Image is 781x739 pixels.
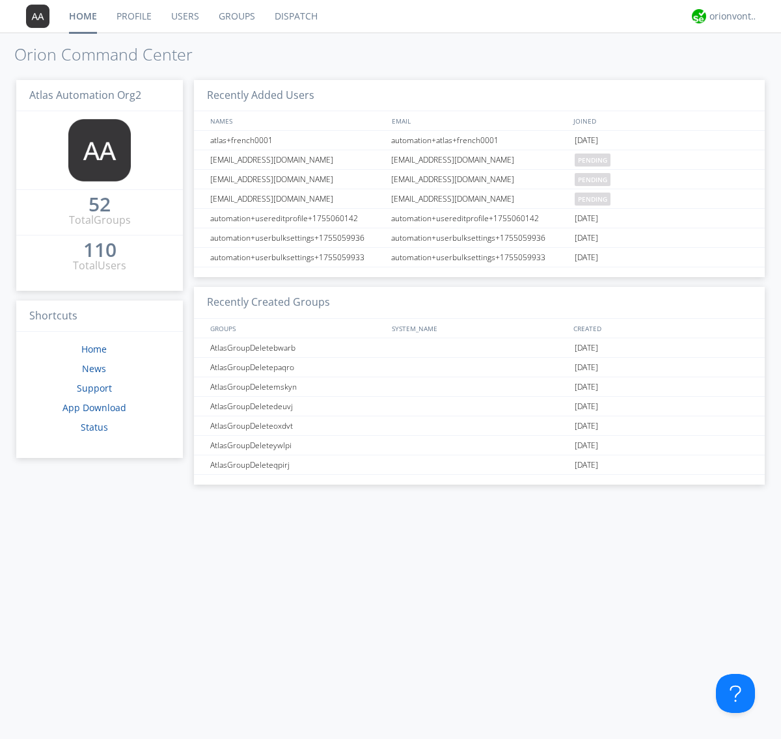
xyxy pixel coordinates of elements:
[207,416,387,435] div: AtlasGroupDeleteoxdvt
[575,397,598,416] span: [DATE]
[570,111,752,130] div: JOINED
[73,258,126,273] div: Total Users
[575,209,598,228] span: [DATE]
[194,287,765,319] h3: Recently Created Groups
[194,455,765,475] a: AtlasGroupDeleteqpirj[DATE]
[207,319,385,338] div: GROUPS
[26,5,49,28] img: 373638.png
[194,436,765,455] a: AtlasGroupDeleteywlpi[DATE]
[194,338,765,358] a: AtlasGroupDeletebwarb[DATE]
[89,198,111,211] div: 52
[194,416,765,436] a: AtlasGroupDeleteoxdvt[DATE]
[388,228,571,247] div: automation+userbulksettings+1755059936
[207,338,387,357] div: AtlasGroupDeletebwarb
[570,319,752,338] div: CREATED
[207,248,387,267] div: automation+userbulksettings+1755059933
[69,213,131,228] div: Total Groups
[207,150,387,169] div: [EMAIL_ADDRESS][DOMAIN_NAME]
[82,362,106,375] a: News
[194,377,765,397] a: AtlasGroupDeletemskyn[DATE]
[575,193,610,206] span: pending
[194,228,765,248] a: automation+userbulksettings+1755059936automation+userbulksettings+1755059936[DATE]
[194,80,765,112] h3: Recently Added Users
[575,377,598,397] span: [DATE]
[207,131,387,150] div: atlas+french0001
[388,131,571,150] div: automation+atlas+french0001
[575,154,610,167] span: pending
[575,416,598,436] span: [DATE]
[575,455,598,475] span: [DATE]
[62,401,126,414] a: App Download
[207,228,387,247] div: automation+userbulksettings+1755059936
[194,358,765,377] a: AtlasGroupDeletepaqro[DATE]
[16,301,183,332] h3: Shortcuts
[692,9,706,23] img: 29d36aed6fa347d5a1537e7736e6aa13
[388,170,571,189] div: [EMAIL_ADDRESS][DOMAIN_NAME]
[575,338,598,358] span: [DATE]
[575,436,598,455] span: [DATE]
[207,436,387,455] div: AtlasGroupDeleteywlpi
[207,358,387,377] div: AtlasGroupDeletepaqro
[575,228,598,248] span: [DATE]
[716,674,755,713] iframe: Toggle Customer Support
[194,189,765,209] a: [EMAIL_ADDRESS][DOMAIN_NAME][EMAIL_ADDRESS][DOMAIN_NAME]pending
[194,150,765,170] a: [EMAIL_ADDRESS][DOMAIN_NAME][EMAIL_ADDRESS][DOMAIN_NAME]pending
[389,319,570,338] div: SYSTEM_NAME
[68,119,131,181] img: 373638.png
[77,382,112,394] a: Support
[388,150,571,169] div: [EMAIL_ADDRESS][DOMAIN_NAME]
[194,170,765,189] a: [EMAIL_ADDRESS][DOMAIN_NAME][EMAIL_ADDRESS][DOMAIN_NAME]pending
[388,189,571,208] div: [EMAIL_ADDRESS][DOMAIN_NAME]
[709,10,758,23] div: orionvontas+atlas+automation+org2
[207,111,385,130] div: NAMES
[207,209,387,228] div: automation+usereditprofile+1755060142
[207,170,387,189] div: [EMAIL_ADDRESS][DOMAIN_NAME]
[207,455,387,474] div: AtlasGroupDeleteqpirj
[207,397,387,416] div: AtlasGroupDeletedeuvj
[575,358,598,377] span: [DATE]
[81,343,107,355] a: Home
[388,248,571,267] div: automation+userbulksettings+1755059933
[194,131,765,150] a: atlas+french0001automation+atlas+french0001[DATE]
[388,209,571,228] div: automation+usereditprofile+1755060142
[575,248,598,267] span: [DATE]
[81,421,108,433] a: Status
[194,248,765,267] a: automation+userbulksettings+1755059933automation+userbulksettings+1755059933[DATE]
[194,209,765,228] a: automation+usereditprofile+1755060142automation+usereditprofile+1755060142[DATE]
[83,243,116,256] div: 110
[89,198,111,213] a: 52
[194,397,765,416] a: AtlasGroupDeletedeuvj[DATE]
[83,243,116,258] a: 110
[575,131,598,150] span: [DATE]
[389,111,570,130] div: EMAIL
[29,88,141,102] span: Atlas Automation Org2
[207,377,387,396] div: AtlasGroupDeletemskyn
[207,189,387,208] div: [EMAIL_ADDRESS][DOMAIN_NAME]
[575,173,610,186] span: pending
